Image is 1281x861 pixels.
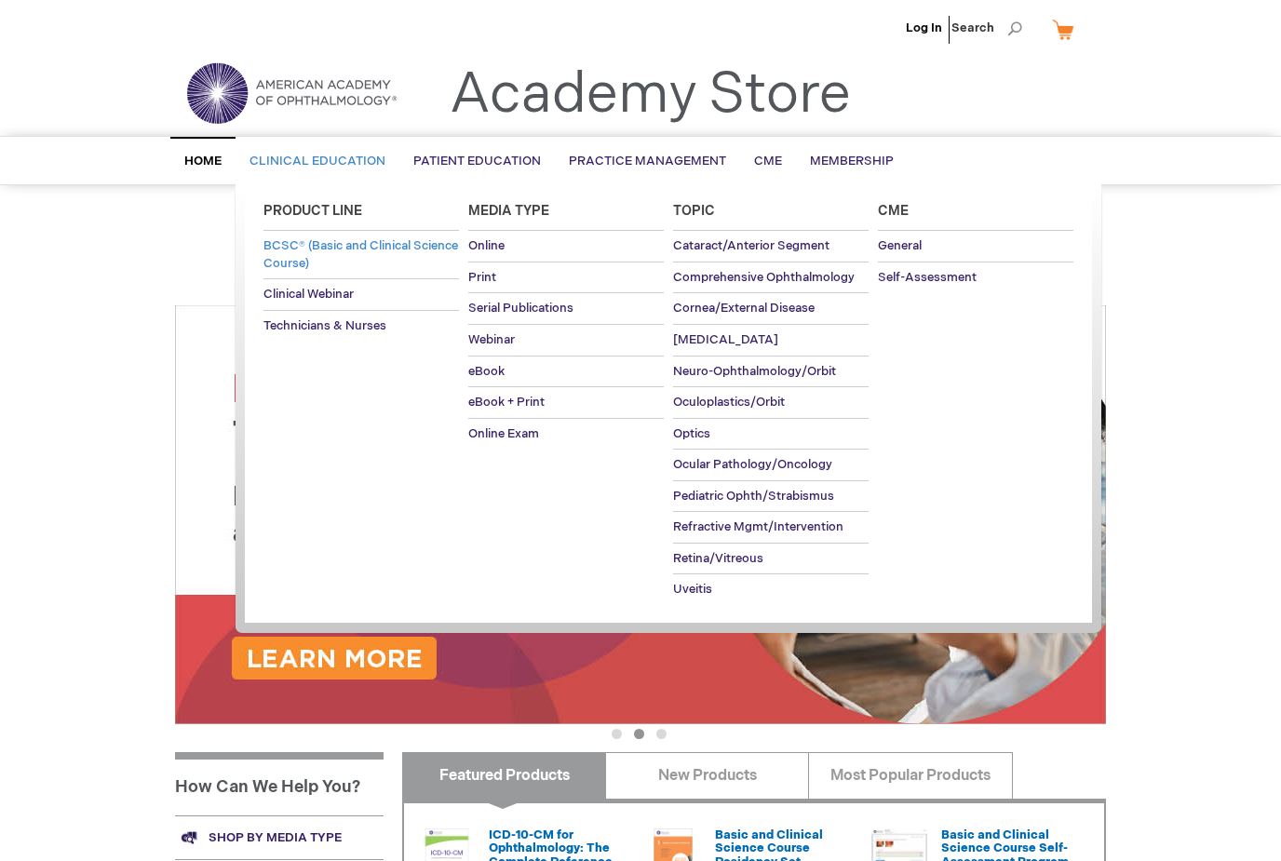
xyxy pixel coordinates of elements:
span: Refractive Mgmt/Intervention [673,519,843,534]
span: Clinical Education [249,154,385,168]
a: Academy Store [450,61,851,128]
span: Patient Education [413,154,541,168]
span: Clinical Webinar [263,287,354,302]
span: Serial Publications [468,301,573,316]
span: Pediatric Ophth/Strabismus [673,489,834,504]
span: Comprehensive Ophthalmology [673,270,855,285]
a: New Products [605,752,809,799]
span: Self-Assessment [878,270,977,285]
a: Log In [906,20,942,35]
button: 3 of 3 [656,729,667,739]
button: 2 of 3 [634,729,644,739]
a: Featured Products [402,752,606,799]
span: Topic [673,203,715,219]
span: Technicians & Nurses [263,318,386,333]
h1: How Can We Help You? [175,752,384,815]
a: Most Popular Products [808,752,1012,799]
span: eBook [468,364,505,379]
span: Webinar [468,332,515,347]
span: Practice Management [569,154,726,168]
span: BCSC® (Basic and Clinical Science Course) [263,238,458,271]
span: Cme [878,203,909,219]
a: Shop by media type [175,815,384,859]
span: Optics [673,426,710,441]
span: [MEDICAL_DATA] [673,332,778,347]
span: Online Exam [468,426,539,441]
span: Retina/Vitreous [673,551,763,566]
span: Ocular Pathology/Oncology [673,457,832,472]
span: Search [951,9,1022,47]
span: CME [754,154,782,168]
span: Neuro-Ophthalmology/Orbit [673,364,836,379]
span: Uveitis [673,582,712,597]
span: Online [468,238,505,253]
span: Cataract/Anterior Segment [673,238,829,253]
span: Media Type [468,203,549,219]
span: Membership [810,154,894,168]
span: Product Line [263,203,362,219]
span: General [878,238,922,253]
span: Print [468,270,496,285]
span: Home [184,154,222,168]
span: eBook + Print [468,395,545,410]
span: Cornea/External Disease [673,301,815,316]
button: 1 of 3 [612,729,622,739]
span: Oculoplastics/Orbit [673,395,785,410]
